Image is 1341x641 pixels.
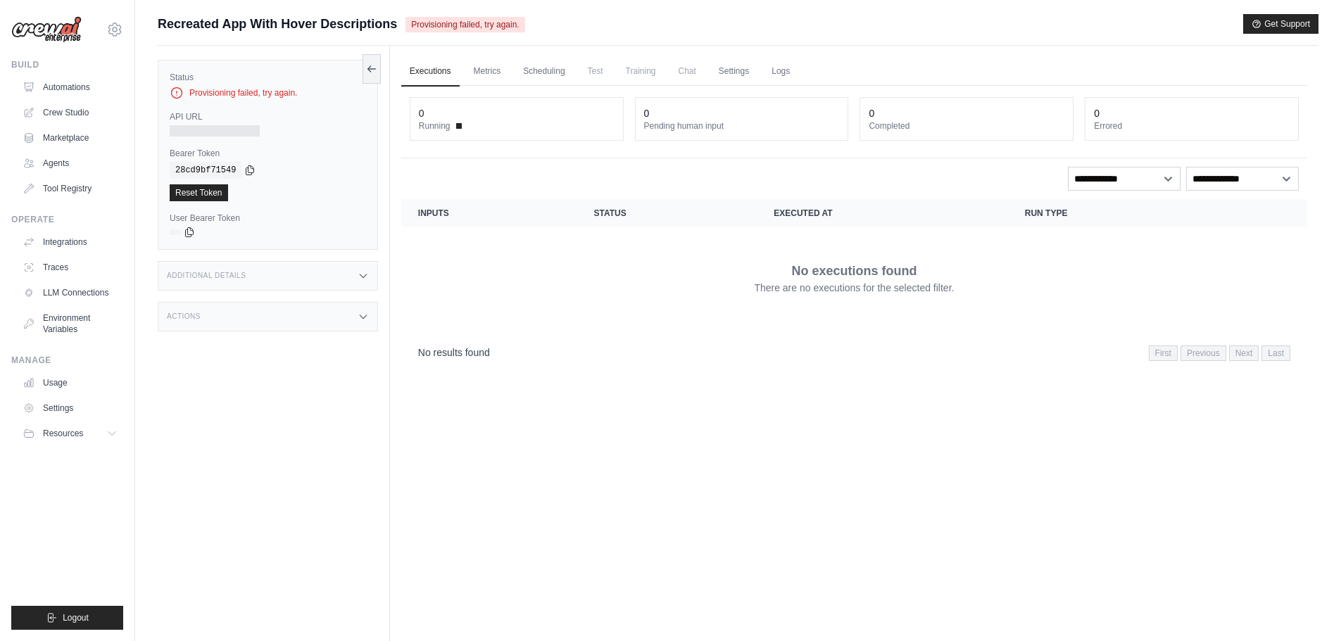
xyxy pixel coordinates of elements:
div: 0 [1094,106,1100,120]
span: Test [579,57,612,85]
div: 0 [644,106,650,120]
span: Resources [43,428,83,439]
dt: Pending human input [644,120,840,132]
div: Build [11,59,123,70]
a: Environment Variables [17,307,123,341]
span: First [1149,345,1178,361]
button: Resources [17,422,123,445]
button: Get Support [1243,14,1318,34]
span: Provisioning failed, try again. [405,17,524,32]
div: 0 [869,106,874,120]
a: Tool Registry [17,177,123,200]
span: Chat is not available until the deployment is complete [670,57,705,85]
span: Recreated App With Hover Descriptions [158,14,397,34]
button: Logout [11,606,123,630]
a: Integrations [17,231,123,253]
a: LLM Connections [17,281,123,304]
span: Logout [63,612,89,623]
h3: Additional Details [167,272,246,280]
div: 0 [419,106,424,120]
div: Operate [11,214,123,225]
div: Provisioning failed, try again. [170,86,366,100]
label: User Bearer Token [170,212,366,224]
span: Running [419,120,451,132]
a: Settings [710,57,757,87]
th: Status [577,199,757,227]
nav: Pagination [1149,345,1290,361]
p: No results found [418,345,490,360]
span: Training is not available until the deployment is complete [617,57,665,85]
nav: Pagination [401,334,1307,370]
a: Traces [17,256,123,279]
dt: Errored [1094,120,1290,132]
code: 28cd9bf71549 [170,162,241,179]
label: API URL [170,111,366,122]
div: Manage [11,355,123,366]
span: Last [1261,345,1290,361]
label: Status [170,72,366,83]
a: Reset Token [170,184,228,201]
a: Usage [17,372,123,394]
a: Settings [17,397,123,419]
p: No executions found [791,261,917,281]
a: Scheduling [515,57,573,87]
th: Run Type [1008,199,1216,227]
section: Crew executions table [401,199,1307,370]
span: Previous [1181,345,1226,361]
th: Executed at [757,199,1007,227]
dt: Completed [869,120,1064,132]
th: Inputs [401,199,577,227]
a: Logs [763,57,798,87]
p: There are no executions for the selected filter. [754,281,954,295]
a: Metrics [465,57,510,87]
a: Agents [17,152,123,174]
a: Marketplace [17,127,123,149]
a: Automations [17,76,123,99]
a: Crew Studio [17,101,123,124]
img: Logo [11,16,82,43]
span: Next [1229,345,1259,361]
h3: Actions [167,312,201,321]
label: Bearer Token [170,148,366,159]
a: Executions [401,57,460,87]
